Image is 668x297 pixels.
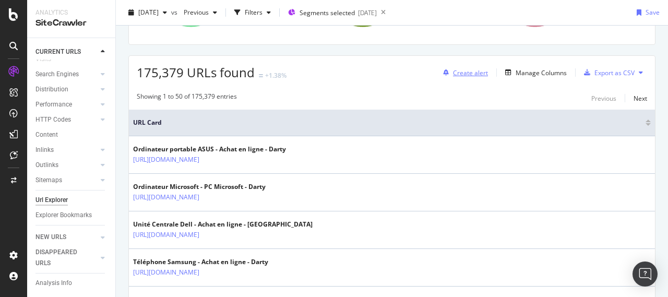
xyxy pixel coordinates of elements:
[180,4,221,21] button: Previous
[133,118,643,127] span: URL Card
[133,230,199,240] a: [URL][DOMAIN_NAME]
[35,114,98,125] a: HTTP Codes
[35,145,54,156] div: Inlinks
[284,4,377,21] button: Segments selected[DATE]
[439,64,488,81] button: Create alert
[133,155,199,165] a: [URL][DOMAIN_NAME]
[35,278,108,289] a: Analysis Info
[35,195,108,206] a: Url Explorer
[591,92,616,104] button: Previous
[35,129,108,140] a: Content
[594,68,635,77] div: Export as CSV
[35,175,62,186] div: Sitemaps
[245,8,263,17] div: Filters
[35,46,81,57] div: CURRENT URLS
[133,192,199,203] a: [URL][DOMAIN_NAME]
[171,8,180,17] span: vs
[265,71,287,80] div: +1.38%
[124,4,171,21] button: [DATE]
[137,92,237,104] div: Showing 1 to 50 of 175,379 entries
[35,17,107,29] div: SiteCrawler
[180,8,209,17] span: Previous
[35,247,98,269] a: DISAPPEARED URLS
[230,4,275,21] button: Filters
[133,257,268,267] div: Téléphone Samsung - Achat en ligne - Darty
[35,160,58,171] div: Outlinks
[591,94,616,103] div: Previous
[453,68,488,77] div: Create alert
[634,94,647,103] div: Next
[580,64,635,81] button: Export as CSV
[35,145,98,156] a: Inlinks
[35,69,79,80] div: Search Engines
[35,210,92,221] div: Explorer Bookmarks
[35,247,88,269] div: DISAPPEARED URLS
[35,54,62,65] a: Visits
[633,4,660,21] button: Save
[501,66,567,79] button: Manage Columns
[133,220,313,229] div: Unité Centrale Dell - Achat en ligne - [GEOGRAPHIC_DATA]
[634,92,647,104] button: Next
[35,46,98,57] a: CURRENT URLS
[138,8,159,17] span: 2025 Aug. 31st
[133,267,199,278] a: [URL][DOMAIN_NAME]
[35,278,72,289] div: Analysis Info
[133,182,266,192] div: Ordinateur Microsoft - PC Microsoft - Darty
[35,99,98,110] a: Performance
[35,84,68,95] div: Distribution
[358,8,377,17] div: [DATE]
[35,175,98,186] a: Sitemaps
[300,8,355,17] span: Segments selected
[516,68,567,77] div: Manage Columns
[35,232,66,243] div: NEW URLS
[35,195,68,206] div: Url Explorer
[35,54,51,65] div: Visits
[137,64,255,81] span: 175,379 URLs found
[35,99,72,110] div: Performance
[259,74,263,77] img: Equal
[646,8,660,17] div: Save
[35,210,108,221] a: Explorer Bookmarks
[35,69,98,80] a: Search Engines
[133,145,286,154] div: Ordinateur portable ASUS - Achat en ligne - Darty
[35,129,58,140] div: Content
[35,114,71,125] div: HTTP Codes
[35,8,107,17] div: Analytics
[633,262,658,287] div: Open Intercom Messenger
[35,232,98,243] a: NEW URLS
[35,84,98,95] a: Distribution
[35,160,98,171] a: Outlinks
